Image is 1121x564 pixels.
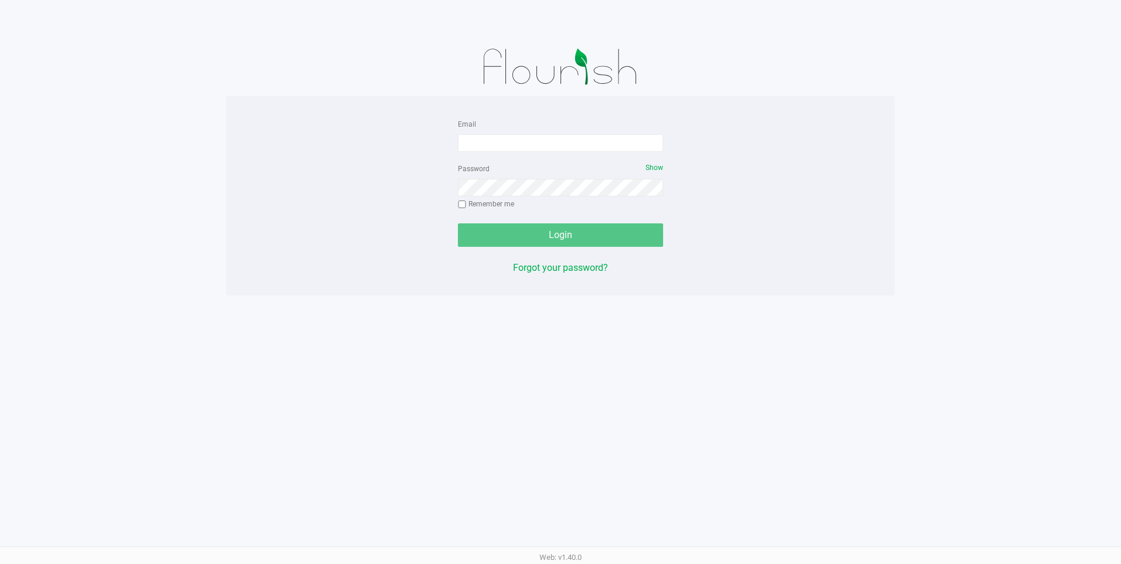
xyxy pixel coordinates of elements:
label: Remember me [458,199,514,209]
label: Email [458,119,476,130]
span: Web: v1.40.0 [539,553,582,562]
span: Show [646,164,663,172]
button: Forgot your password? [513,261,608,275]
input: Remember me [458,201,466,209]
label: Password [458,164,490,174]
